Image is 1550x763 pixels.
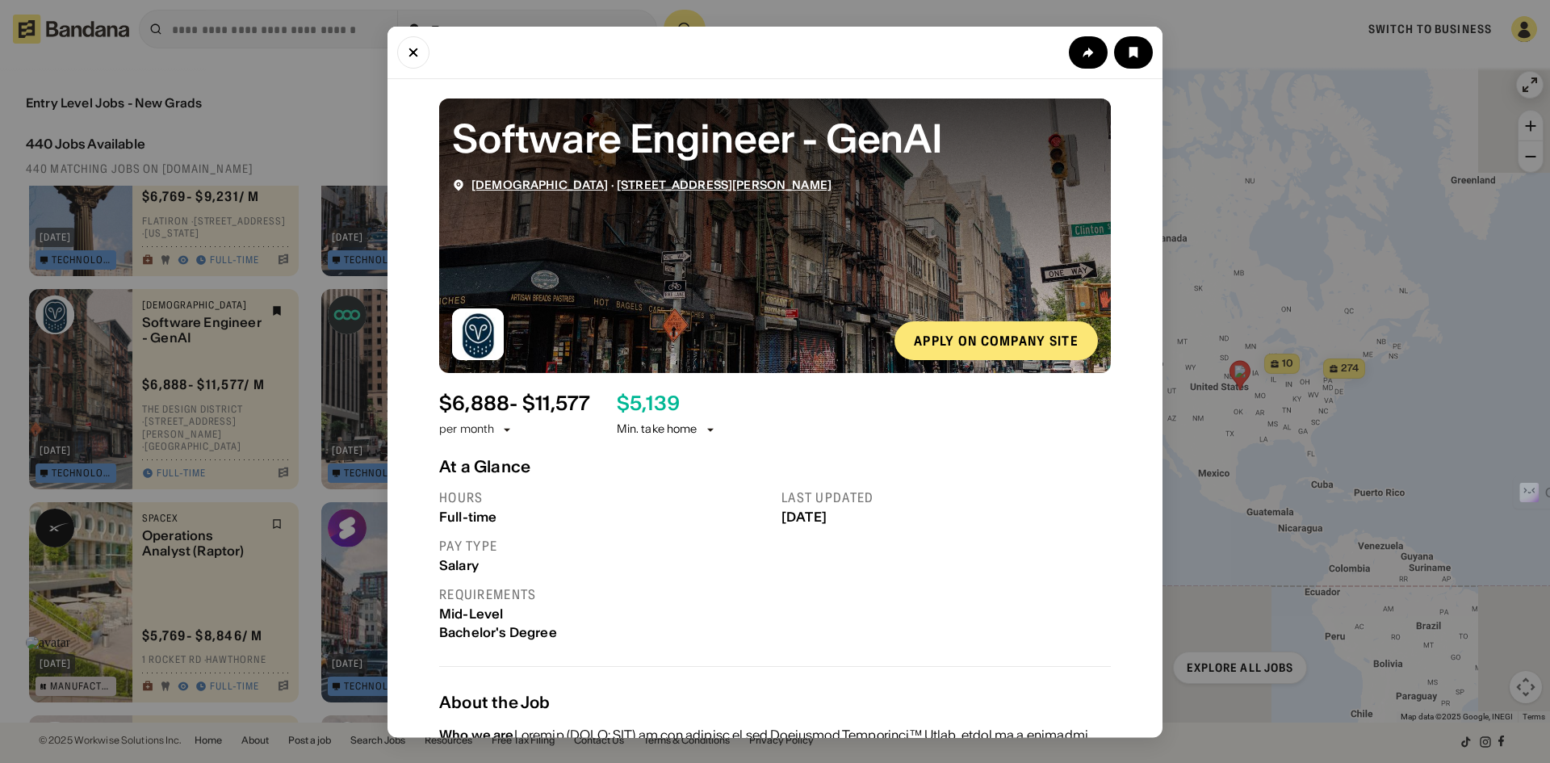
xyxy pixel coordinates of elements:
div: Full-time [439,509,769,524]
img: Samsara logo [452,308,504,359]
div: Requirements [439,585,769,602]
div: Last updated [781,488,1111,505]
span: [STREET_ADDRESS][PERSON_NAME] [617,177,832,191]
div: Pay type [439,537,769,554]
span: [DEMOGRAPHIC_DATA] [471,177,609,191]
div: · [471,178,832,191]
div: Who we are [439,727,514,743]
div: $ 5,139 [617,392,680,415]
div: Min. take home [617,421,717,438]
button: Close [397,36,429,68]
div: per month [439,421,494,438]
div: Salary [439,557,769,572]
div: Software Engineer - GenAI [452,111,1098,165]
div: $ 6,888 - $11,577 [439,392,591,415]
div: Hours [439,488,769,505]
div: Bachelor's Degree [439,624,769,639]
div: At a Glance [439,456,1111,476]
div: Mid-Level [439,606,769,621]
div: [DATE] [781,509,1111,524]
div: Apply on company site [914,333,1079,346]
div: About the Job [439,693,1111,712]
